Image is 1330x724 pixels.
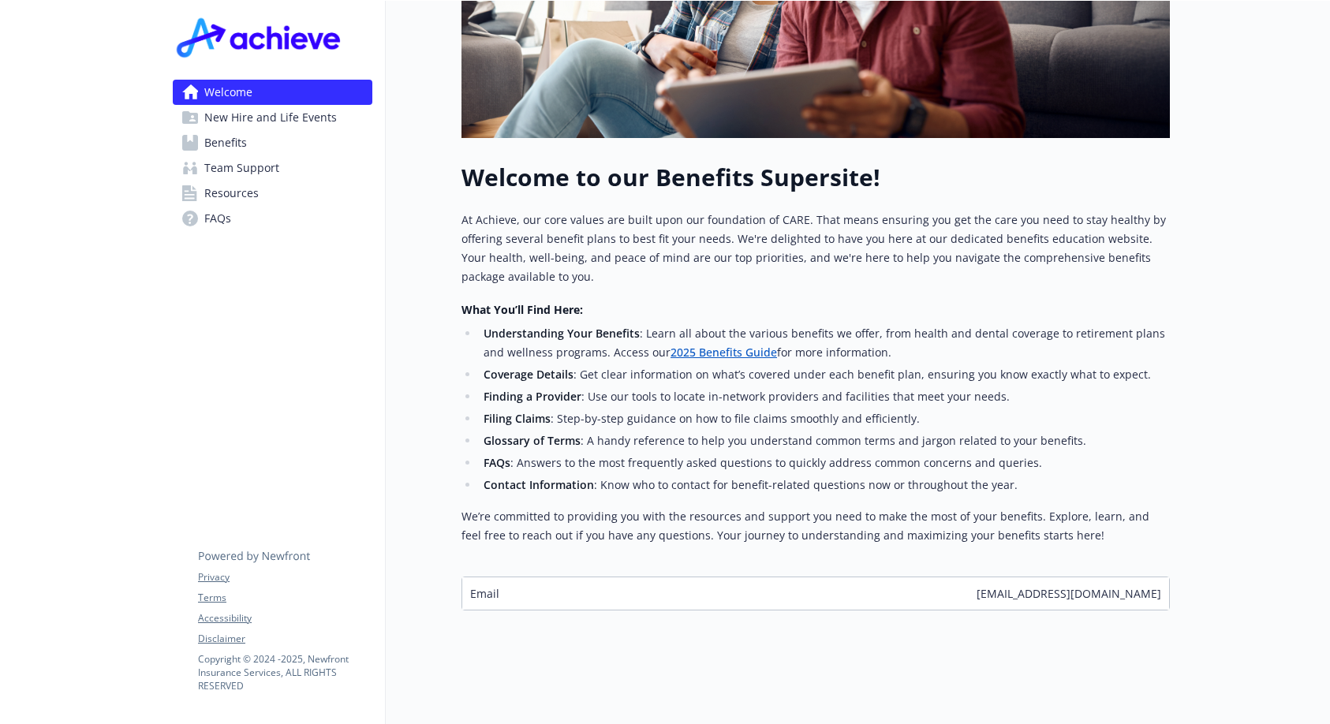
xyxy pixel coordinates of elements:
a: 2025 Benefits Guide [671,345,777,360]
li: : Get clear information on what’s covered under each benefit plan, ensuring you know exactly what... [479,365,1170,384]
li: : Answers to the most frequently asked questions to quickly address common concerns and queries. [479,453,1170,472]
strong: Finding a Provider [484,389,581,404]
li: : A handy reference to help you understand common terms and jargon related to your benefits. [479,431,1170,450]
p: Copyright © 2024 - 2025 , Newfront Insurance Services, ALL RIGHTS RESERVED [198,652,372,692]
li: : Know who to contact for benefit-related questions now or throughout the year. [479,476,1170,494]
li: : Learn all about the various benefits we offer, from health and dental coverage to retirement pl... [479,324,1170,362]
li: : Use our tools to locate in-network providers and facilities that meet your needs. [479,387,1170,406]
a: FAQs [173,206,372,231]
strong: Contact Information [484,477,594,492]
p: We’re committed to providing you with the resources and support you need to make the most of your... [461,507,1170,545]
a: Welcome [173,80,372,105]
li: : Step-by-step guidance on how to file claims smoothly and efficiently. [479,409,1170,428]
a: Benefits [173,130,372,155]
a: Terms [198,591,372,605]
span: Resources [204,181,259,206]
span: [EMAIL_ADDRESS][DOMAIN_NAME] [977,585,1161,602]
strong: What You’ll Find Here: [461,302,583,317]
strong: FAQs [484,455,510,470]
a: Privacy [198,570,372,584]
strong: Coverage Details [484,367,573,382]
span: Benefits [204,130,247,155]
span: Team Support [204,155,279,181]
a: New Hire and Life Events [173,105,372,130]
span: Welcome [204,80,252,105]
span: New Hire and Life Events [204,105,337,130]
strong: Filing Claims [484,411,551,426]
a: Resources [173,181,372,206]
a: Team Support [173,155,372,181]
a: Accessibility [198,611,372,625]
span: Email [470,585,499,602]
span: FAQs [204,206,231,231]
h1: Welcome to our Benefits Supersite! [461,163,1170,192]
strong: Glossary of Terms [484,433,581,448]
a: Disclaimer [198,632,372,646]
strong: Understanding Your Benefits [484,326,640,341]
p: At Achieve, our core values are built upon our foundation of CARE. That means ensuring you get th... [461,211,1170,286]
